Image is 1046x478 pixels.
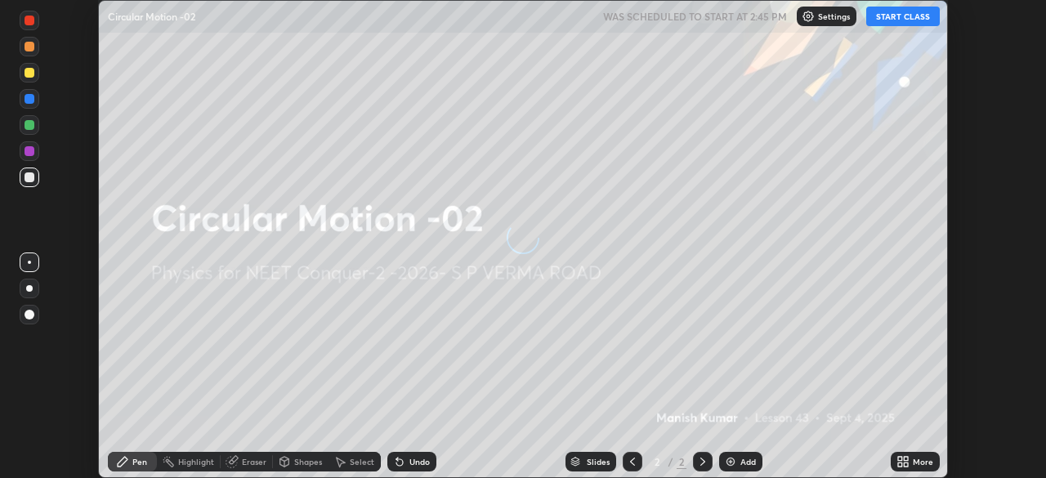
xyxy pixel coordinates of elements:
img: add-slide-button [724,455,737,468]
div: Shapes [294,458,322,466]
div: Add [740,458,756,466]
div: Undo [409,458,430,466]
button: START CLASS [866,7,940,26]
div: Highlight [178,458,214,466]
div: Eraser [242,458,266,466]
p: Settings [818,12,850,20]
div: 2 [649,457,665,467]
div: Slides [587,458,610,466]
p: Circular Motion -02 [108,10,195,23]
img: class-settings-icons [802,10,815,23]
div: More [913,458,933,466]
div: 2 [677,454,686,469]
h5: WAS SCHEDULED TO START AT 2:45 PM [603,9,787,24]
div: Select [350,458,374,466]
div: / [668,457,673,467]
div: Pen [132,458,147,466]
